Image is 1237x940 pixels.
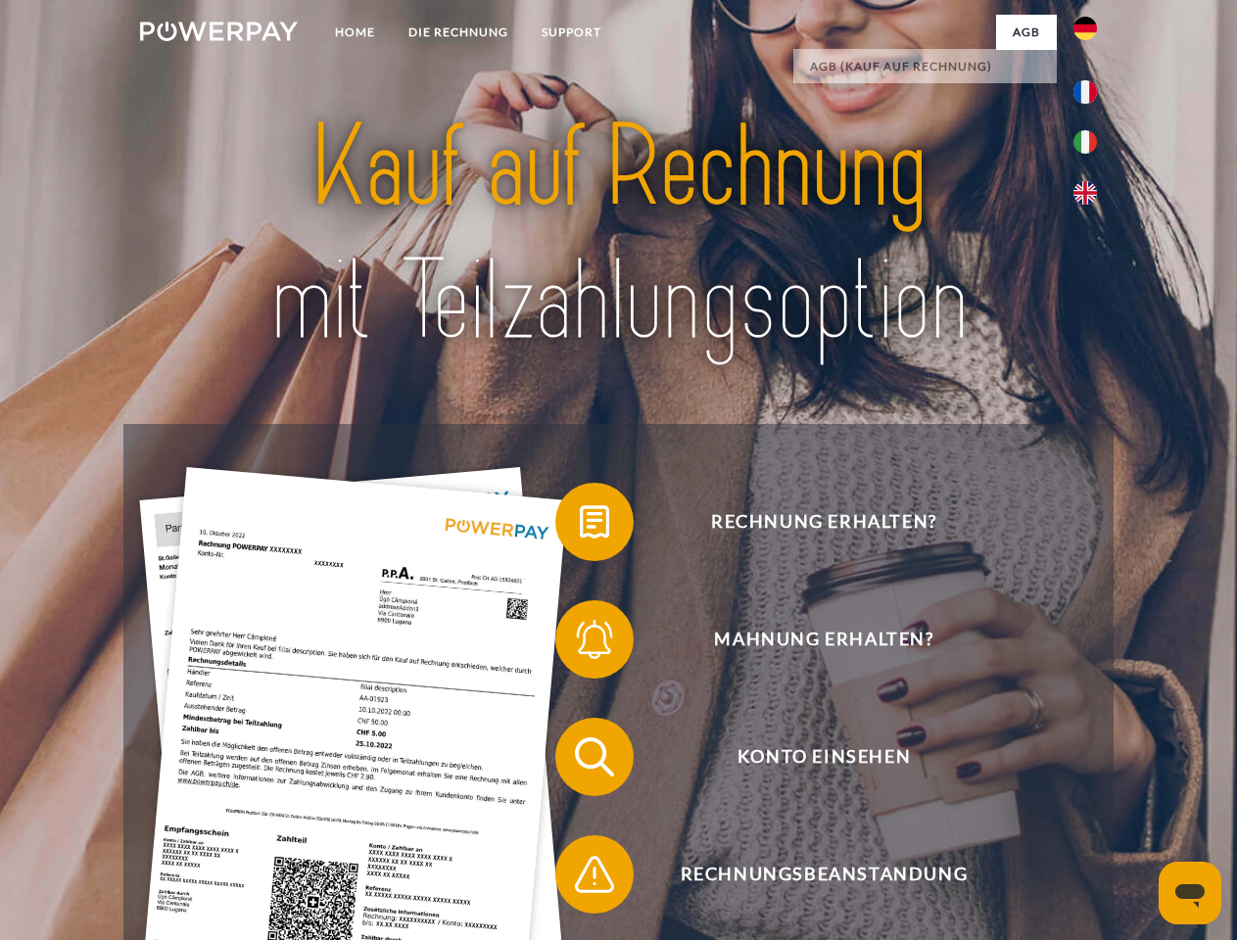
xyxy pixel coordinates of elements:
[140,22,298,41] img: logo-powerpay-white.svg
[318,15,392,50] a: Home
[555,600,1065,679] button: Mahnung erhalten?
[584,718,1064,796] span: Konto einsehen
[555,483,1065,561] button: Rechnung erhalten?
[584,835,1064,914] span: Rechnungsbeanstandung
[1073,130,1097,154] img: it
[793,49,1057,84] a: AGB (Kauf auf Rechnung)
[584,483,1064,561] span: Rechnung erhalten?
[1073,181,1097,205] img: en
[570,615,619,664] img: qb_bell.svg
[570,497,619,546] img: qb_bill.svg
[1073,17,1097,40] img: de
[525,15,618,50] a: SUPPORT
[570,732,619,781] img: qb_search.svg
[570,850,619,899] img: qb_warning.svg
[584,600,1064,679] span: Mahnung erhalten?
[1159,862,1221,924] iframe: Schaltfläche zum Öffnen des Messaging-Fensters
[555,835,1065,914] button: Rechnungsbeanstandung
[187,94,1050,375] img: title-powerpay_de.svg
[1073,80,1097,104] img: fr
[555,718,1065,796] button: Konto einsehen
[392,15,525,50] a: DIE RECHNUNG
[996,15,1057,50] a: agb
